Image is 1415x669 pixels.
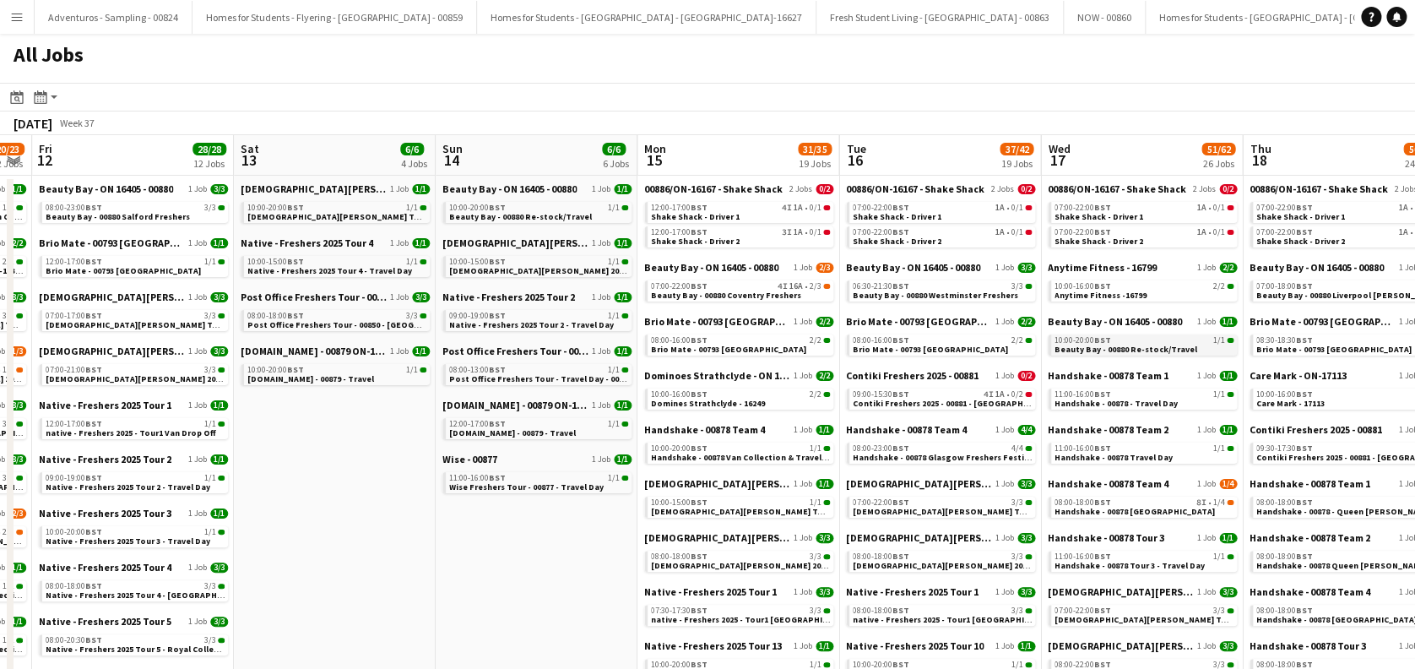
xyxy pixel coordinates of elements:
span: 1 Job [592,238,610,248]
span: 3/3 [1011,282,1023,291]
span: 10:00-20:00 [1054,336,1111,345]
div: Beauty Bay - ON 16405 - 008801 Job3/306:30-21:30BST3/3Beauty Bay - 00880 Westminster Freshers [846,261,1035,315]
span: BST [1296,280,1313,291]
div: Anytime Fitness - 167991 Job2/210:00-16:00BST2/2Anytime Fitness -16799 [1048,261,1237,315]
span: BST [892,334,909,345]
span: 0/2 [1219,184,1237,194]
span: 1A [794,204,803,212]
span: 1 Job [188,292,207,302]
span: 1 Job [1197,263,1216,273]
span: 2/2 [816,371,833,381]
span: 3/3 [1017,263,1035,273]
span: 2 Jobs [1193,184,1216,194]
span: Native - Freshers 2025 Tour 2 [442,291,575,303]
button: Homes for Students - Flyering - [GEOGRAPHIC_DATA] - 00859 [192,1,477,34]
span: 07:00-22:00 [1256,204,1313,212]
span: Beauty Bay - 00880 Re-stock/Travel [1054,344,1197,355]
a: 10:00-20:00BST1/1[DOMAIN_NAME] - 00879 - Travel [247,364,426,383]
span: BST [691,334,707,345]
span: Dominoes Strathclyde - ON 16249 [644,369,790,382]
span: 10:00-15:00 [449,258,506,266]
span: 1 Job [592,184,610,194]
span: Beauty Bay - 00880 Salford Freshers [46,211,190,222]
span: Lady Garden Tour 1 - 00848 - Travel Day [247,211,512,222]
span: Post Office Freshers Tour - 00850 - Manchester Central [247,319,472,330]
span: 16A [789,282,803,291]
div: Handshake - 00878 Team 11 Job1/111:00-16:00BST1/1Handshake - 00878 - Travel Day [1048,369,1237,423]
span: 07:00-17:00 [46,312,102,320]
div: Beauty Bay - ON 16405 - 008801 Job3/308:00-23:00BST3/3Beauty Bay - 00880 Salford Freshers [39,182,228,237]
span: 0/2 [816,184,833,194]
span: BST [1094,334,1111,345]
span: BST [1296,334,1313,345]
span: 1/1 [614,346,632,356]
span: Beauty Bay - 00880 Westminster Freshers [853,290,1018,301]
button: Fresh Student Living - [GEOGRAPHIC_DATA] - 00863 [816,1,1064,34]
a: Brio Mate - 00793 [GEOGRAPHIC_DATA]1 Job2/2 [846,315,1035,328]
button: NOW - 00860 [1064,1,1146,34]
span: BST [287,202,304,213]
span: 00886/ON-16167 - Shake Shack [1250,182,1388,195]
span: 3/3 [412,292,430,302]
a: [DEMOGRAPHIC_DATA][PERSON_NAME] 2025 Tour 2 - 008481 Job3/3 [39,345,228,357]
a: 07:00-22:00BST1A•0/1Shake Shack - Driver 1 [853,202,1032,221]
span: 1/1 [412,346,430,356]
span: BST [287,310,304,321]
div: Dominoes Strathclyde - ON 162491 Job2/210:00-16:00BST2/2Domines Strathclyde - 16249 [644,369,833,423]
span: 07:00-21:00 [46,366,102,374]
span: 08:30-18:30 [1256,336,1313,345]
button: Homes for Students - [GEOGRAPHIC_DATA] - [GEOGRAPHIC_DATA]-16627 [477,1,816,34]
a: [DEMOGRAPHIC_DATA][PERSON_NAME] 2025 Tour 2 - 008481 Job1/1 [442,237,632,249]
a: Native - Freshers 2025 Tour 21 Job1/1 [442,291,632,303]
span: 1 Job [390,184,409,194]
span: 1 Job [390,292,409,302]
span: 1 Job [188,184,207,194]
span: BST [892,202,909,213]
span: 10:00-15:00 [247,258,304,266]
span: 08:00-16:00 [853,336,909,345]
span: 3/3 [406,312,418,320]
span: BST [489,364,506,375]
span: BST [1094,280,1111,291]
a: Anytime Fitness - 167991 Job2/2 [1048,261,1237,274]
span: Native - Freshers 2025 Tour 2 - Travel Day [449,319,614,330]
span: 1/1 [614,184,632,194]
a: 07:00-22:00BST1A•0/1Shake Shack - Driver 2 [1054,226,1233,246]
span: 07:00-22:00 [651,282,707,291]
span: Shake Shack - Driver 2 [1054,236,1143,247]
span: Shake Shack - Driver 1 [1256,211,1345,222]
span: 1A [794,228,803,237]
span: 12:00-17:00 [46,258,102,266]
span: 06:30-21:30 [853,282,909,291]
span: 2/2 [810,336,821,345]
span: 1 Job [390,238,409,248]
span: 1A [1399,228,1408,237]
span: 10:00-20:00 [449,204,506,212]
div: Brio Mate - 00793 [GEOGRAPHIC_DATA]1 Job1/112:00-17:00BST1/1Brio Mate - 00793 [GEOGRAPHIC_DATA] [39,237,228,291]
span: 2/2 [1017,317,1035,327]
span: 07:00-22:00 [853,228,909,237]
div: [DEMOGRAPHIC_DATA][PERSON_NAME] 2025 Tour 1 - 008481 Job3/307:00-17:00BST3/3[DEMOGRAPHIC_DATA][PE... [39,291,228,345]
span: BST [489,202,506,213]
span: 1 Job [1197,317,1216,327]
span: 1/3 [8,346,26,356]
span: Brio Mate - 00793 Birmingham [846,315,992,328]
span: Lady Garden Tour 1 - 00848 - Edinburgh University [46,319,352,330]
span: Beauty Bay - ON 16405 - 00880 [846,261,980,274]
span: Shake Shack - Driver 1 [1054,211,1143,222]
a: 12:00-17:00BST4I1A•0/1Shake Shack - Driver 1 [651,202,830,221]
span: Native - Freshers 2025 Tour 4 - Travel Day [247,265,412,276]
a: 07:00-22:00BST1A•0/1Shake Shack - Driver 1 [1054,202,1233,221]
span: 1/1 [608,258,620,266]
a: 00886/ON-16167 - Shake Shack2 Jobs0/2 [644,182,833,195]
div: • [853,204,1032,212]
span: 2/2 [3,258,14,266]
div: Native - Freshers 2025 Tour 41 Job1/110:00-15:00BST1/1Native - Freshers 2025 Tour 4 - Travel Day [241,237,430,291]
div: • [853,228,1032,237]
a: Post Office Freshers Tour - 008501 Job1/1 [442,345,632,357]
a: 00886/ON-16167 - Shake Shack2 Jobs0/2 [846,182,1035,195]
span: Beauty Bay - ON 16405 - 00880 [442,182,577,195]
a: 00886/ON-16167 - Shake Shack2 Jobs0/2 [1048,182,1237,195]
span: BST [85,256,102,267]
span: 4I [782,204,792,212]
